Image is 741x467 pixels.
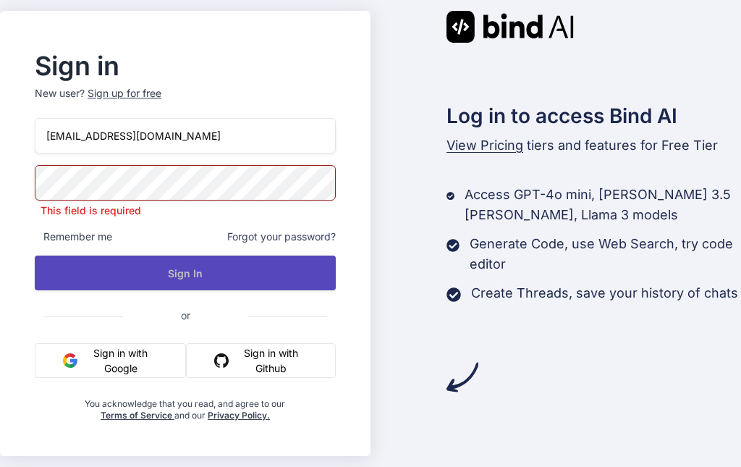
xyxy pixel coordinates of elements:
[101,410,174,421] a: Terms of Service
[465,185,741,225] p: Access GPT-4o mini, [PERSON_NAME] 3.5 [PERSON_NAME], Llama 3 models
[35,256,336,290] button: Sign In
[470,234,741,274] p: Generate Code, use Web Search, try code editor
[446,361,478,393] img: arrow
[446,138,523,153] span: View Pricing
[123,298,248,333] span: or
[35,118,336,153] input: Login or Email
[227,230,336,244] span: Forgot your password?
[88,86,161,101] div: Sign up for free
[186,343,336,378] button: Sign in with Github
[214,353,229,368] img: github
[85,390,285,421] div: You acknowledge that you read, and agree to our and our
[63,353,77,368] img: google
[35,203,336,218] p: This field is required
[35,343,186,378] button: Sign in with Google
[35,54,336,77] h2: Sign in
[35,230,112,244] span: Remember me
[208,410,270,421] a: Privacy Policy.
[446,11,574,43] img: Bind AI logo
[35,86,336,118] p: New user?
[446,101,741,131] h2: Log in to access Bind AI
[471,283,738,303] p: Create Threads, save your history of chats
[446,135,741,156] p: tiers and features for Free Tier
